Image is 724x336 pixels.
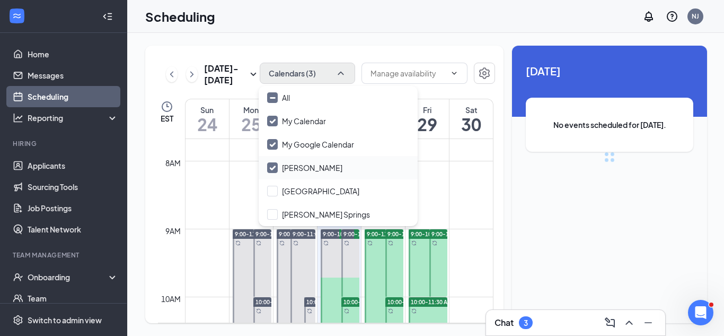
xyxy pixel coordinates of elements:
[159,293,183,305] div: 10am
[411,230,449,238] span: 9:00-10:00 AM
[28,113,119,123] div: Reporting
[256,308,261,314] svg: Sync
[602,314,619,331] button: ComposeMessage
[204,63,247,86] h3: [DATE] - [DATE]
[604,316,616,329] svg: ComposeMessage
[235,230,273,238] span: 9:00-11:00 AM
[640,314,657,331] button: Minimize
[344,308,349,314] svg: Sync
[411,298,452,306] span: 10:00-11:30 AM
[256,240,261,246] svg: Sync
[621,314,638,331] button: ChevronUp
[145,7,215,25] h1: Scheduling
[293,240,298,246] svg: Sync
[388,308,393,314] svg: Sync
[13,113,23,123] svg: Analysis
[692,12,699,21] div: NJ
[13,315,23,325] svg: Settings
[474,63,495,86] a: Settings
[405,115,449,133] h1: 29
[28,44,118,65] a: Home
[335,68,346,79] svg: ChevronUp
[260,63,355,84] button: Calendars (3)ChevronUp
[367,240,373,246] svg: Sync
[343,230,382,238] span: 9:00-10:00 AM
[666,10,678,23] svg: QuestionInfo
[405,105,449,115] div: Fri
[642,316,655,329] svg: Minimize
[387,230,426,238] span: 9:00-10:00 AM
[449,115,493,133] h1: 30
[474,63,495,84] button: Settings
[229,115,273,133] h1: 25
[495,317,514,329] h3: Chat
[526,63,693,79] span: [DATE]
[13,139,116,148] div: Hiring
[524,318,528,328] div: 3
[306,298,348,306] span: 10:00-11:30 AM
[186,66,198,82] button: ChevronRight
[478,67,491,80] svg: Settings
[343,298,385,306] span: 10:00-11:30 AM
[388,240,393,246] svg: Sync
[186,105,229,115] div: Sun
[163,157,183,169] div: 8am
[247,68,260,81] svg: SmallChevronDown
[323,240,329,246] svg: Sync
[102,11,113,22] svg: Collapse
[28,315,102,325] div: Switch to admin view
[279,240,285,246] svg: Sync
[450,69,458,77] svg: ChevronDown
[235,240,241,246] svg: Sync
[370,67,446,79] input: Manage availability
[28,86,118,107] a: Scheduling
[642,10,655,23] svg: Notifications
[161,113,173,124] span: EST
[28,288,118,309] a: Team
[28,176,118,197] a: Sourcing Tools
[28,272,109,282] div: Onboarding
[411,308,417,314] svg: Sync
[449,105,493,115] div: Sat
[28,197,118,219] a: Job Postings
[186,115,229,133] h1: 24
[12,11,22,21] svg: WorkstreamLogo
[28,65,118,86] a: Messages
[229,99,273,139] a: August 25, 2025
[411,240,417,246] svg: Sync
[166,68,177,81] svg: ChevronLeft
[186,99,229,139] a: August 24, 2025
[323,230,361,238] span: 9:00-10:30 AM
[367,230,405,238] span: 9:00-11:00 AM
[547,119,672,131] span: No events scheduled for [DATE].
[13,251,116,260] div: Team Management
[13,272,23,282] svg: UserCheck
[344,240,349,246] svg: Sync
[255,298,297,306] span: 10:00-11:00 AM
[163,225,183,237] div: 9am
[431,230,470,238] span: 9:00-10:00 AM
[387,298,429,306] span: 10:00-11:30 AM
[28,155,118,176] a: Applicants
[187,68,197,81] svg: ChevronRight
[405,99,449,139] a: August 29, 2025
[255,230,294,238] span: 9:00-10:00 AM
[432,240,437,246] svg: Sync
[688,300,713,325] iframe: Intercom live chat
[449,99,493,139] a: August 30, 2025
[279,230,326,238] span: 9:00 AM-12:00 PM
[229,105,273,115] div: Mon
[307,308,312,314] svg: Sync
[166,66,178,82] button: ChevronLeft
[623,316,635,329] svg: ChevronUp
[28,219,118,240] a: Talent Network
[293,230,331,238] span: 9:00-11:00 AM
[161,100,173,113] svg: Clock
